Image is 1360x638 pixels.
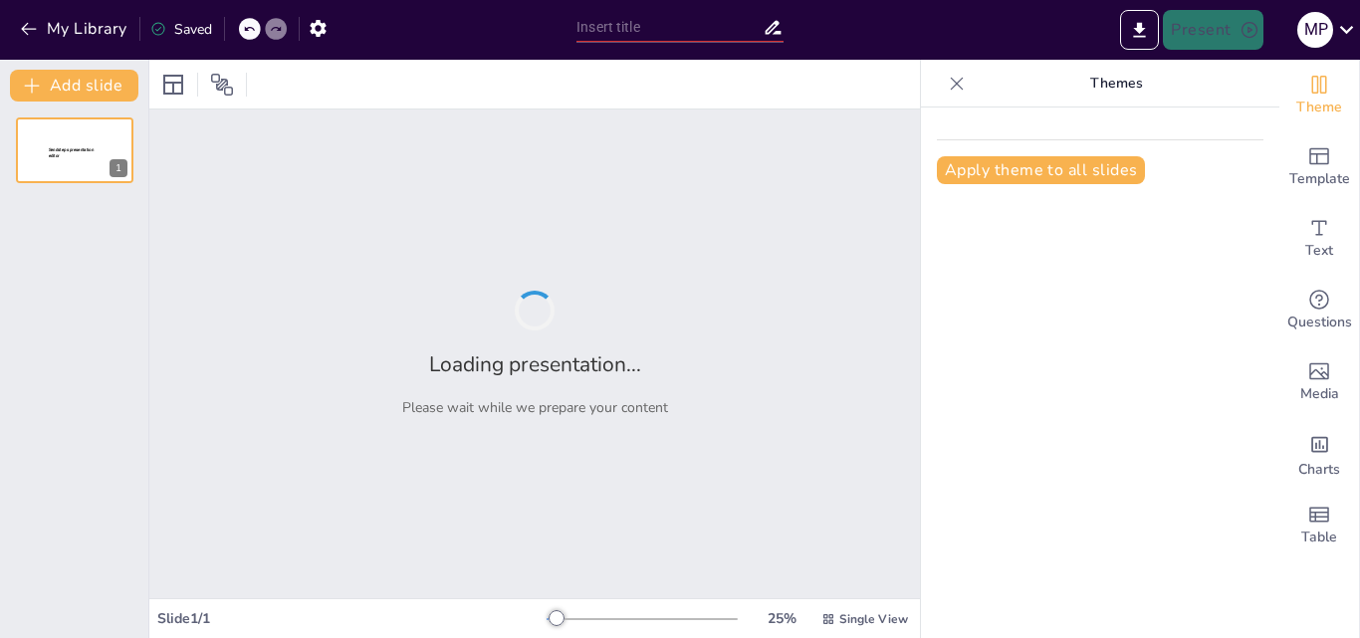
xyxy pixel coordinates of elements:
div: Add images, graphics, shapes or video [1279,346,1359,418]
span: Theme [1296,97,1342,118]
div: M P [1297,12,1333,48]
div: Add a table [1279,490,1359,561]
div: Change the overall theme [1279,60,1359,131]
p: Themes [973,60,1259,107]
span: Sendsteps presentation editor [49,147,94,158]
button: M P [1297,10,1333,50]
input: Insert title [576,13,763,42]
button: Apply theme to all slides [937,156,1145,184]
div: 1 [16,117,133,183]
h2: Loading presentation... [429,350,641,378]
span: Single View [839,611,908,627]
div: Saved [150,20,212,39]
div: Add charts and graphs [1279,418,1359,490]
div: 25 % [758,609,805,628]
div: Get real-time input from your audience [1279,275,1359,346]
div: Add ready made slides [1279,131,1359,203]
span: Text [1305,240,1333,262]
button: Present [1163,10,1262,50]
span: Charts [1298,459,1340,481]
button: Export to PowerPoint [1120,10,1159,50]
div: Slide 1 / 1 [157,609,547,628]
div: Add text boxes [1279,203,1359,275]
span: Position [210,73,234,97]
button: My Library [15,13,135,45]
button: Add slide [10,70,138,102]
span: Table [1301,527,1337,548]
span: Template [1289,168,1350,190]
p: Please wait while we prepare your content [402,398,668,417]
div: 1 [110,159,127,177]
div: Layout [157,69,189,101]
span: Questions [1287,312,1352,333]
span: Media [1300,383,1339,405]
